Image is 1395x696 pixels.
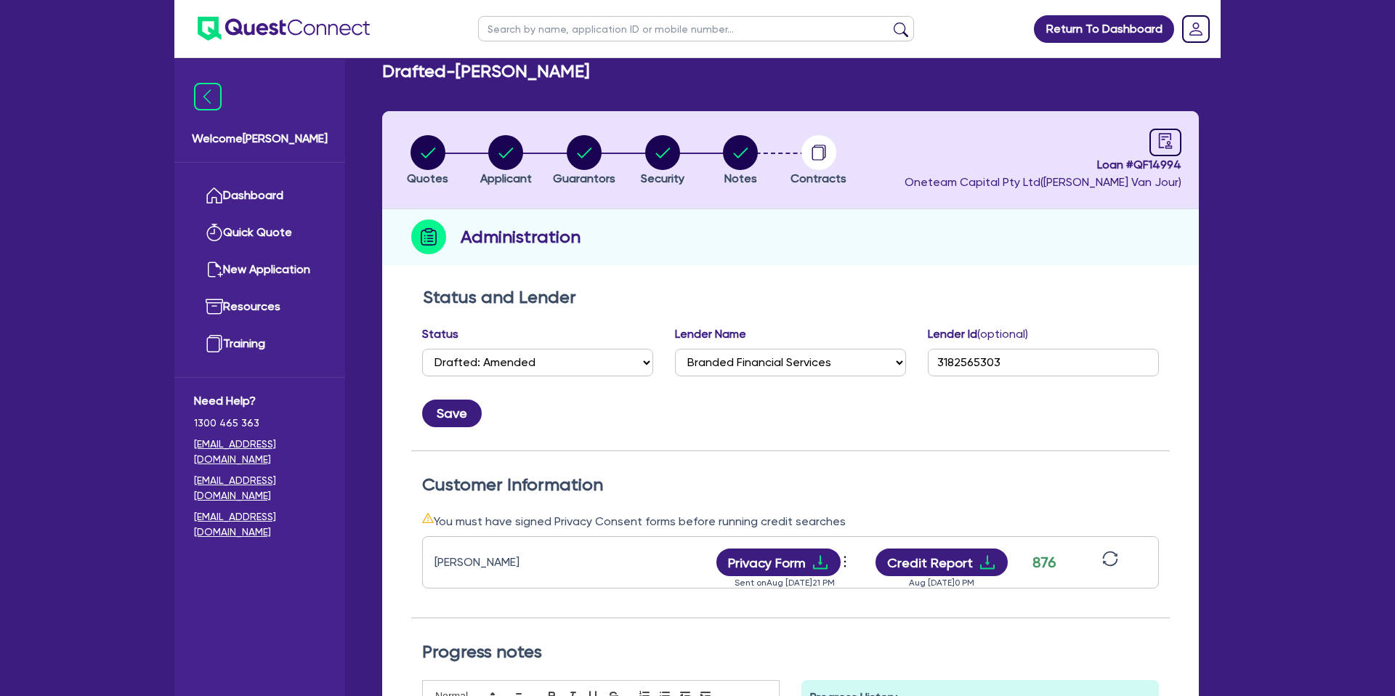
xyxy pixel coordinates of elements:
[841,550,853,575] button: Dropdown toggle
[905,156,1181,174] span: Loan # QF14994
[1098,550,1123,575] button: sync
[640,134,685,188] button: Security
[675,325,746,343] label: Lender Name
[1149,129,1181,156] a: audit
[406,134,449,188] button: Quotes
[480,171,532,185] span: Applicant
[478,16,914,41] input: Search by name, application ID or mobile number...
[480,134,533,188] button: Applicant
[194,509,325,540] a: [EMAIL_ADDRESS][DOMAIN_NAME]
[407,171,448,185] span: Quotes
[194,325,325,363] a: Training
[194,288,325,325] a: Resources
[411,219,446,254] img: step-icon
[905,175,1181,189] span: Oneteam Capital Pty Ltd ( [PERSON_NAME] Van Jour )
[206,224,223,241] img: quick-quote
[206,335,223,352] img: training
[812,554,829,571] span: download
[423,287,1158,308] h2: Status and Lender
[1157,133,1173,149] span: audit
[790,134,847,188] button: Contracts
[194,83,222,110] img: icon-menu-close
[192,130,328,147] span: Welcome [PERSON_NAME]
[876,549,1008,576] button: Credit Reportdownload
[382,61,589,82] h2: Drafted - [PERSON_NAME]
[1026,551,1062,573] div: 876
[977,327,1028,341] span: (optional)
[194,177,325,214] a: Dashboard
[461,224,581,250] h2: Administration
[422,512,434,524] span: warning
[422,642,1159,663] h2: Progress notes
[422,400,482,427] button: Save
[422,325,458,343] label: Status
[553,171,615,185] span: Guarantors
[422,512,1159,530] div: You must have signed Privacy Consent forms before running credit searches
[422,474,1159,495] h2: Customer Information
[194,437,325,467] a: [EMAIL_ADDRESS][DOMAIN_NAME]
[194,214,325,251] a: Quick Quote
[928,325,1028,343] label: Lender Id
[838,551,852,572] span: more
[716,549,841,576] button: Privacy Formdownload
[434,554,616,571] div: [PERSON_NAME]
[194,251,325,288] a: New Application
[194,473,325,503] a: [EMAIL_ADDRESS][DOMAIN_NAME]
[194,392,325,410] span: Need Help?
[206,298,223,315] img: resources
[722,134,759,188] button: Notes
[1034,15,1174,43] a: Return To Dashboard
[790,171,846,185] span: Contracts
[641,171,684,185] span: Security
[724,171,757,185] span: Notes
[194,416,325,431] span: 1300 465 363
[1177,10,1215,48] a: Dropdown toggle
[198,17,370,41] img: quest-connect-logo-blue
[979,554,996,571] span: download
[552,134,616,188] button: Guarantors
[1102,551,1118,567] span: sync
[206,261,223,278] img: new-application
